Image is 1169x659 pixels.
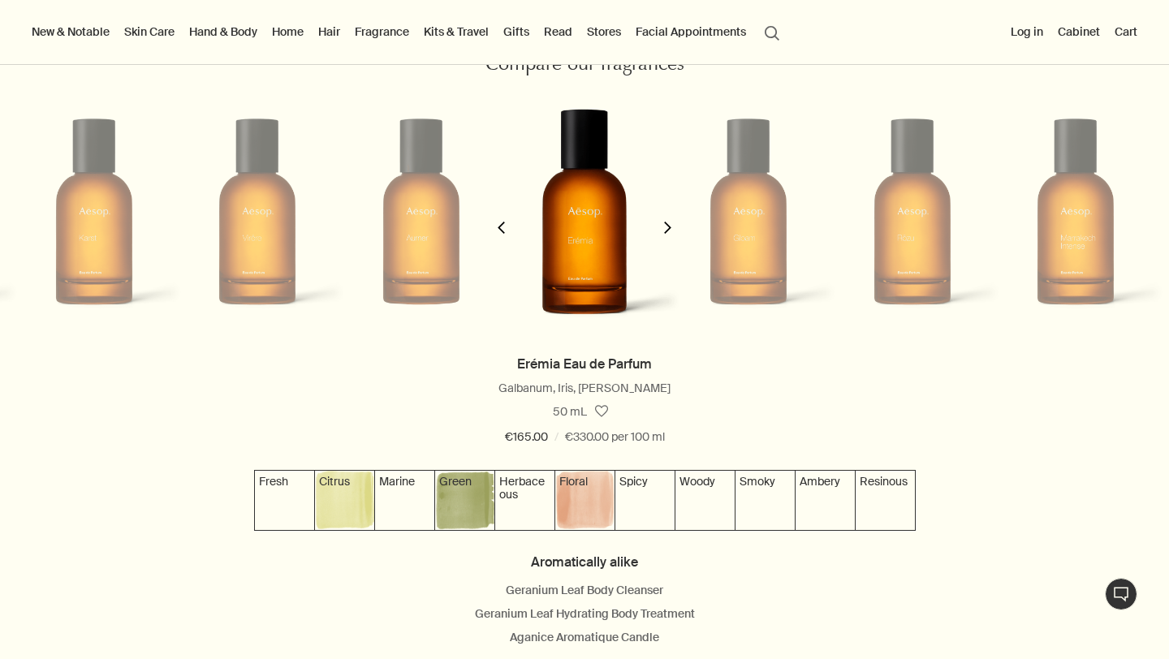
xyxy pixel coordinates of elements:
a: Fragrance [352,21,412,42]
button: previous [485,82,518,353]
img: Textured yellow background [315,471,374,530]
img: Textured green background [435,471,494,530]
button: Chat en direct [1105,578,1137,610]
span: / [554,428,559,447]
span: €165.00 [505,428,548,447]
img: Textured forest green background [495,471,554,530]
a: Geranium Leaf Body Cleanser [506,583,663,597]
a: Aganice Aromatique Candle [510,630,659,644]
span: Green [439,474,472,489]
a: Facial Appointments [632,21,749,42]
button: Log in [1007,21,1046,42]
a: Hand & Body [186,21,261,42]
span: Fresh [259,474,288,489]
button: Open search [757,16,787,47]
a: Skin Care [121,21,178,42]
a: Kits & Travel [421,21,492,42]
span: Floral [559,474,588,489]
button: New & Notable [28,21,113,42]
span: Smoky [740,474,775,489]
img: Eremia Eau de Parfum in an amber bottle. [489,59,682,364]
span: Marine [379,474,415,489]
span: 50 mL [553,404,587,419]
span: Herbaceous [499,474,545,502]
img: Textured rose pink background [615,471,675,530]
img: Textured grey-purple background [735,471,795,530]
img: Textured grey-blue background [255,471,314,530]
span: Citrus [319,474,350,489]
span: Resinous [860,474,908,489]
a: Gifts [500,21,533,42]
a: Erémia Eau de Parfum [517,355,652,373]
a: Home [269,21,307,42]
a: Read [541,21,576,42]
button: next [651,82,684,353]
a: Cabinet [1055,21,1103,42]
span: Ambery [800,474,840,489]
img: Textured salmon pink background [555,471,615,530]
button: Cart [1111,21,1141,42]
button: Stores [584,21,624,42]
a: Hair [315,21,343,42]
img: Textured grey-green background [375,471,434,530]
span: Spicy [619,474,648,489]
span: Woody [679,474,715,489]
img: Textured gold background [796,471,855,530]
a: Geranium Leaf Hydrating Body Treatment [475,606,695,621]
img: Textured purple background [675,471,735,530]
h4: Aromatically alike [16,551,1153,573]
img: Textured brown background [856,471,915,530]
button: Save to cabinet [587,397,616,426]
div: Galbanum, Iris, [PERSON_NAME] [16,379,1153,398]
span: €330.00 per 100 ml [565,428,665,447]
